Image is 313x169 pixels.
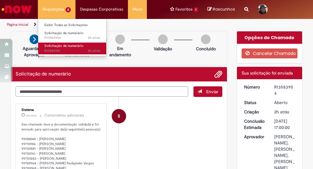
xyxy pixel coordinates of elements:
[88,48,100,53] span: 2h atrás
[43,6,64,12] span: Requisições
[80,6,123,12] span: Despesas Corporativas
[213,6,235,12] span: Rascunhos
[274,118,295,130] div: [DATE] 17:00:00
[26,114,37,117] time: 01/10/2025 08:00:58
[66,7,71,12] span: 2
[38,19,107,56] ul: Requisições
[194,7,198,12] span: 1
[44,31,84,35] span: Solicitação de numerário
[38,43,107,54] a: Aberto R13583951 : Solicitação de numerário
[239,118,270,130] dt: Conclusão Estimada
[16,71,71,77] h2: Solicitação de numerário Histórico de tíquete
[5,19,178,30] ul: Trilhas de página
[201,34,211,44] img: img-circle-grey.png
[7,22,28,27] a: Página inicial
[44,113,84,118] small: Comentários adicionais
[274,109,289,115] span: 2h atrás
[274,109,295,115] div: 01/10/2025 06:06:38
[214,70,222,78] button: Adicionar anexos
[206,89,218,94] span: Enviar
[274,109,289,115] time: 01/10/2025 06:06:38
[242,48,298,58] button: Cancelar Chamado
[44,35,100,40] span: R13583954
[26,114,37,117] span: 4m atrás
[38,30,107,41] a: Aberto R13583954 : Solicitação de numerário
[44,43,84,48] span: Solicitação de numerário
[239,99,270,106] dt: Status
[23,45,46,58] p: Aguardando Aprovação
[29,34,39,44] img: arrow-next.png
[115,34,125,44] img: img-circle-grey.png
[154,46,172,52] p: Validação
[118,109,120,124] span: S
[274,84,295,96] div: R13583954
[237,31,302,44] div: Opções do Chamado
[133,6,142,12] span: More
[196,46,216,52] p: Concluído
[158,34,168,44] img: img-circle-grey.png
[109,45,131,58] p: Em andamento
[16,86,188,97] textarea: Digite sua mensagem aqui...
[175,6,193,12] span: Favoritos
[274,99,295,106] div: Aberto
[242,70,293,76] span: Sua solicitação foi enviada
[21,108,102,112] div: Sistema
[1,3,33,16] img: ServiceNow
[193,86,222,97] button: Enviar
[38,22,107,29] a: Exibir Todas as Solicitações
[44,48,100,53] span: R13583951
[239,84,270,90] dt: Número
[88,35,100,40] span: 2h atrás
[239,134,270,140] dt: Aprovador
[112,109,126,123] div: System
[239,109,270,115] dt: Criação
[207,6,235,12] a: No momento, sua lista de rascunhos tem 0 Itens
